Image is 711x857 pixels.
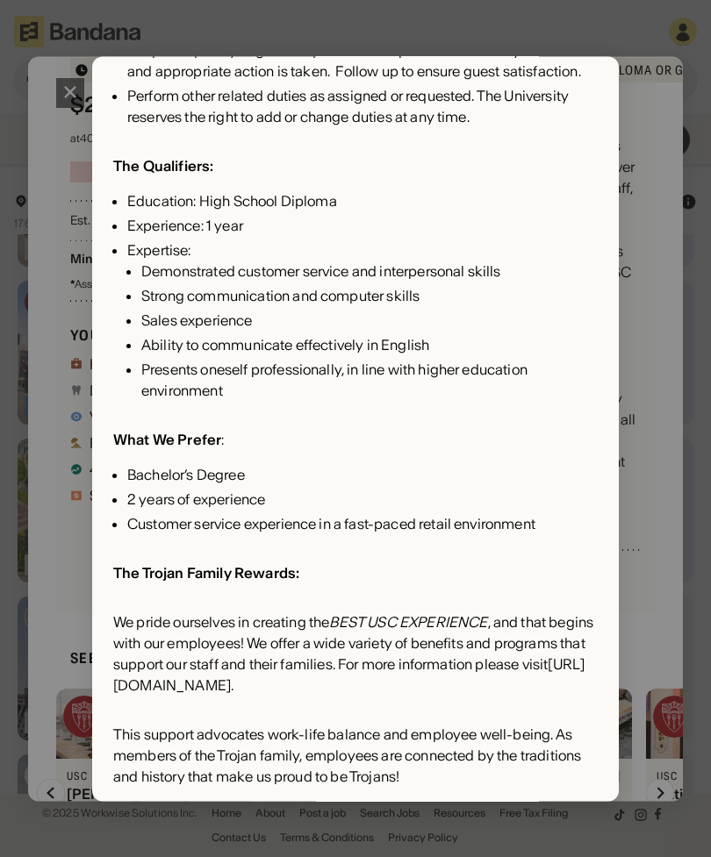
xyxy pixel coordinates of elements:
[127,191,598,212] div: Education: High School Diploma
[141,261,598,282] div: Demonstrated customer service and interpersonal skills
[141,311,598,332] div: Sales experience
[113,430,224,451] div: :
[141,286,598,307] div: Strong communication and computer skills
[127,40,598,82] div: Respond quickly to guest requests or complaints in a friendly manner and appropriate action is ta...
[113,158,213,175] b: The Qualifiers:
[141,360,598,402] div: Presents oneself professionally, in line with higher education environment
[113,432,221,449] b: What We Prefer
[141,335,598,356] div: Ability to communicate effectively in English
[127,514,535,535] div: Customer service experience in a fast-paced retail environment
[329,614,487,632] i: BEST USC EXPERIENCE
[127,86,598,128] div: Perform other related duties as assigned or requested. The University reserves the right to add o...
[127,240,598,261] div: Expertise:
[113,656,585,695] a: [URL][DOMAIN_NAME]
[113,725,598,788] div: This support advocates work-life balance and employee well-being. As members of the Trojan family...
[113,565,299,582] b: The Trojan Family Rewards:
[113,612,598,696] div: We pride ourselves in creating the , and that begins with our employees! We offer a wide variety ...
[127,465,535,486] div: Bachelor’s Degree
[127,216,598,237] div: Experience: 1 year
[127,489,535,511] div: 2 years of experience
